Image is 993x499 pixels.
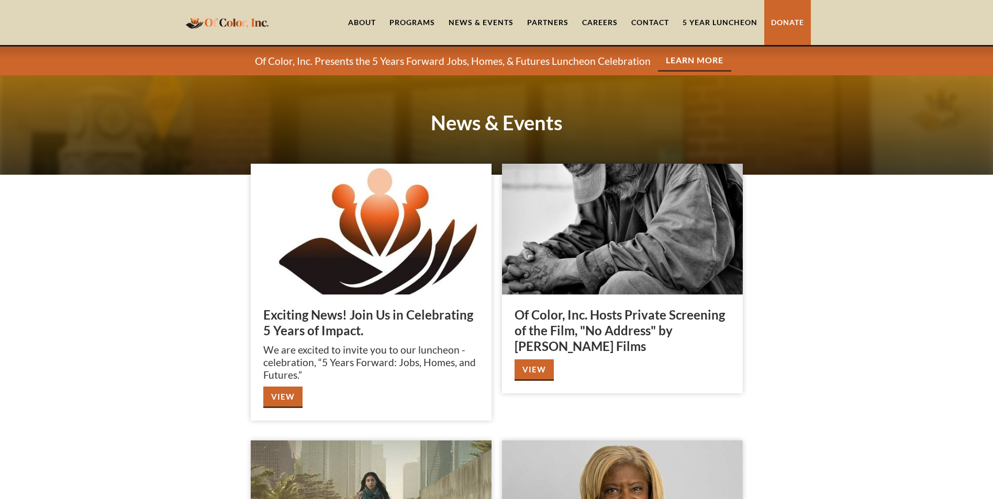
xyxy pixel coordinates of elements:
h3: Of Color, Inc. Hosts Private Screening of the Film, "No Address" by [PERSON_NAME] Films [515,307,730,354]
div: Programs [389,17,435,28]
strong: News & Events [431,110,563,134]
p: Of Color, Inc. Presents the 5 Years Forward Jobs, Homes, & Futures Luncheon Celebration [255,55,651,67]
img: Of Color, Inc. Hosts Private Screening of the Film, "No Address" by Robert Craig Films [502,164,743,294]
a: View [263,387,303,408]
p: We are excited to invite you to our luncheon - celebration, “5 Years Forward: Jobs, Homes, and Fu... [263,344,479,381]
a: home [183,10,272,35]
img: Exciting News! Join Us in Celebrating 5 Years of Impact. [251,164,492,294]
h3: Exciting News! Join Us in Celebrating 5 Years of Impact. [263,307,479,338]
a: View [515,359,554,381]
a: Learn More [658,50,731,72]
